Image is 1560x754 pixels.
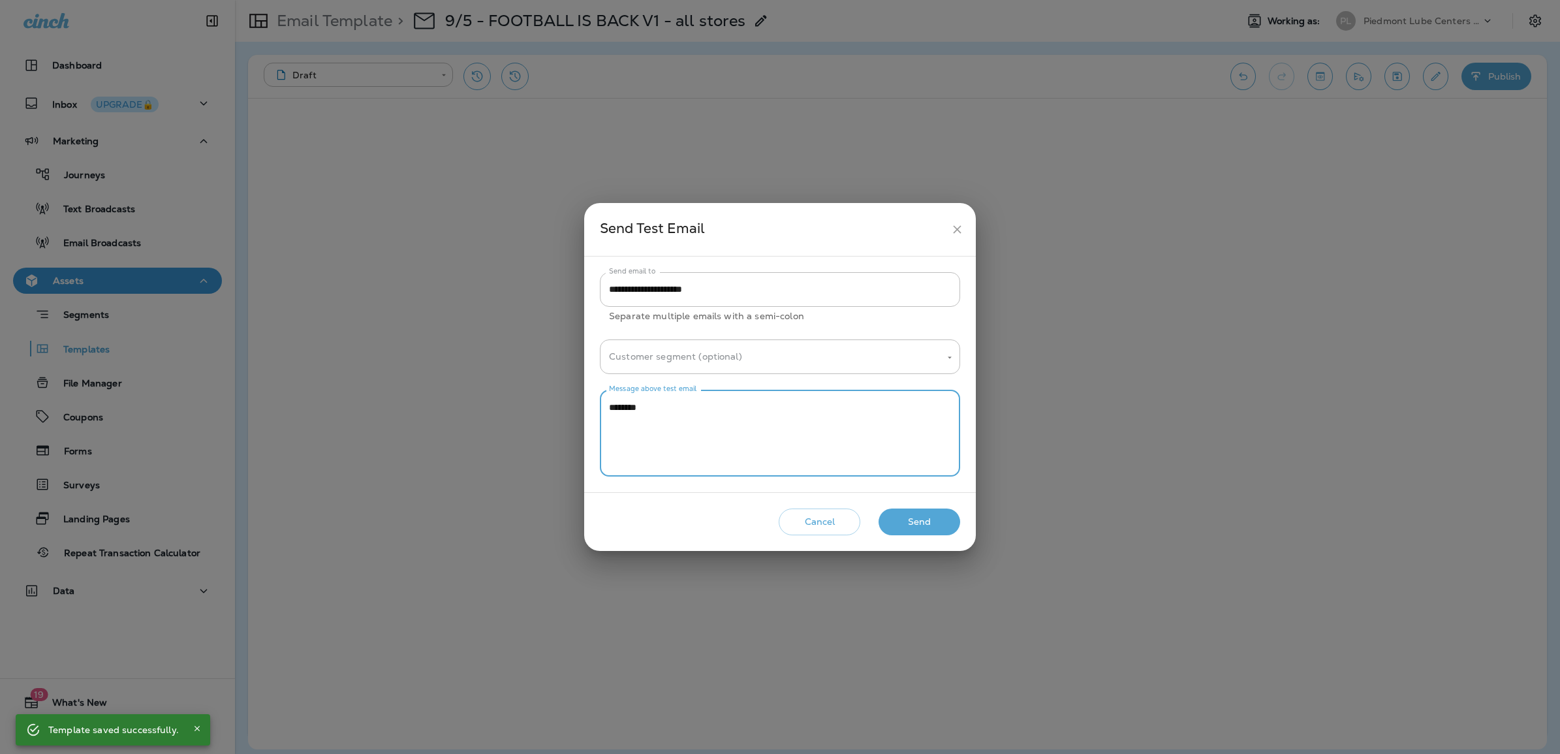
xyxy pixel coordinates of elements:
[609,309,951,324] p: Separate multiple emails with a semi-colon
[609,266,655,276] label: Send email to
[945,217,969,242] button: close
[48,718,179,742] div: Template saved successfully.
[600,217,945,242] div: Send Test Email
[779,509,860,535] button: Cancel
[944,352,956,364] button: Open
[879,509,960,535] button: Send
[189,721,205,736] button: Close
[609,384,697,394] label: Message above test email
